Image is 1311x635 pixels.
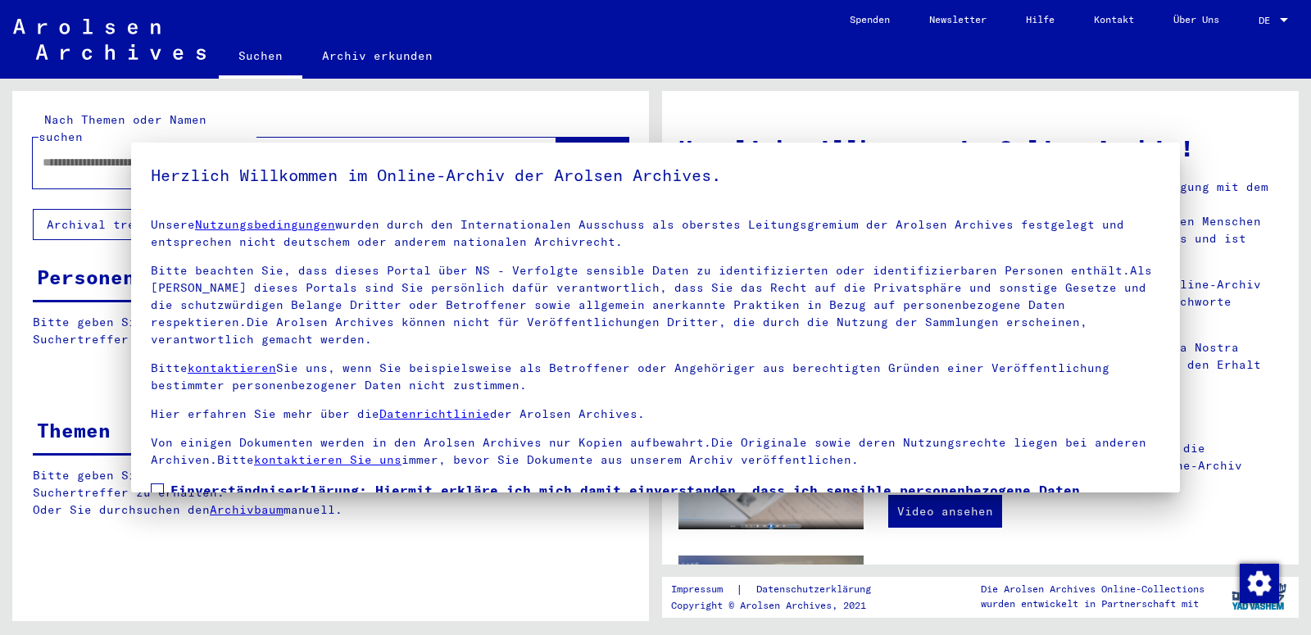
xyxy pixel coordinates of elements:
h5: Herzlich Willkommen im Online-Archiv der Arolsen Archives. [151,162,1160,188]
div: Zustimmung ändern [1239,563,1278,602]
p: Von einigen Dokumenten werden in den Arolsen Archives nur Kopien aufbewahrt.Die Originale sowie d... [151,434,1160,469]
p: Hier erfahren Sie mehr über die der Arolsen Archives. [151,406,1160,423]
a: kontaktieren [188,361,276,375]
a: Datenrichtlinie [379,406,490,421]
a: Nutzungsbedingungen [195,217,335,232]
p: Bitte beachten Sie, dass dieses Portal über NS - Verfolgte sensible Daten zu identifizierten oder... [151,262,1160,348]
img: Zustimmung ändern [1240,564,1279,603]
a: kontaktieren Sie uns [254,452,401,467]
p: Bitte Sie uns, wenn Sie beispielsweise als Betroffener oder Angehöriger aus berechtigten Gründen ... [151,360,1160,394]
span: Einverständniserklärung: Hiermit erkläre ich mich damit einverstanden, dass ich sensible personen... [170,480,1160,559]
p: Unsere wurden durch den Internationalen Ausschuss als oberstes Leitungsgremium der Arolsen Archiv... [151,216,1160,251]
